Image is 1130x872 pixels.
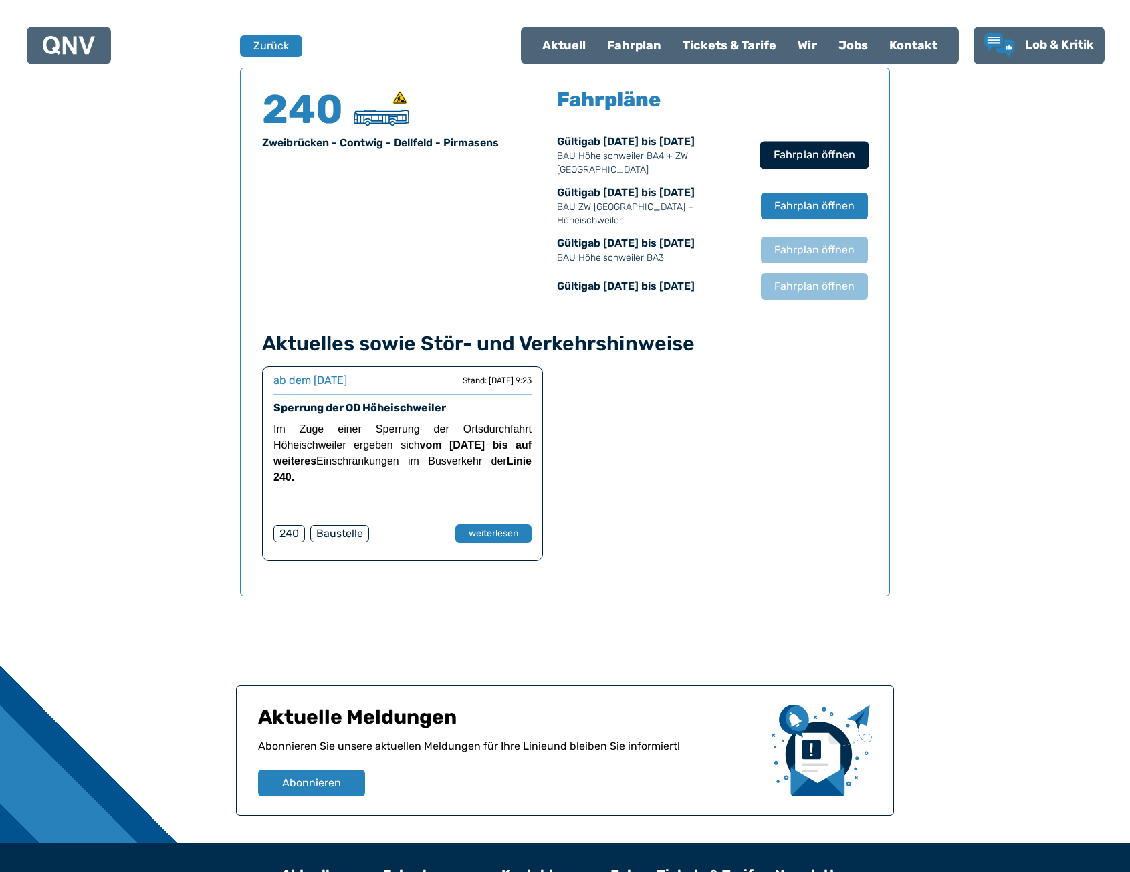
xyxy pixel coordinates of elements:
a: Sperrung der OD Höheischweiler [273,401,446,414]
span: Im Zuge einer Sperrung der Ortsdurchfahrt Höheischweiler ergeben sich Einschränkungen im Busverke... [273,423,532,483]
span: Fahrplan öffnen [774,278,855,294]
span: Fahrplan öffnen [774,198,855,214]
div: Gültig ab [DATE] bis [DATE] [557,134,748,177]
a: Kontakt [879,28,948,63]
a: Fahrplan [596,28,672,63]
a: Wir [787,28,828,63]
a: Aktuell [532,28,596,63]
h1: Aktuelle Meldungen [258,705,761,738]
button: weiterlesen [455,524,532,543]
img: Überlandbus [354,110,409,126]
div: Zweibrücken - Contwig - Dellfeld - Pirmasens [262,135,549,151]
button: Fahrplan öffnen [761,273,868,300]
div: Gültig ab [DATE] bis [DATE] [557,235,748,265]
button: Zurück [240,35,302,57]
h4: Aktuelles sowie Stör- und Verkehrshinweise [262,332,868,356]
span: Abonnieren [282,775,341,791]
strong: vom [DATE] bis auf weiteres [273,439,532,467]
span: Fahrplan öffnen [774,242,855,258]
a: QNV Logo [43,32,95,59]
img: newsletter [772,705,872,796]
button: Fahrplan öffnen [761,237,868,263]
span: Lob & Kritik [1025,37,1094,52]
span: Fahrplan öffnen [774,147,855,163]
button: Fahrplan öffnen [760,141,869,169]
img: QNV Logo [43,36,95,55]
a: Tickets & Tarife [672,28,787,63]
div: Baustelle [310,525,369,542]
a: Lob & Kritik [984,33,1094,58]
div: Gültig ab [DATE] bis [DATE] [557,185,748,227]
strong: Linie 240. [273,455,532,483]
button: Abonnieren [258,770,365,796]
h5: Fahrpläne [557,90,661,110]
div: Stand: [DATE] 9:23 [463,375,532,386]
a: Jobs [828,28,879,63]
a: Zurück [240,35,294,57]
p: BAU ZW [GEOGRAPHIC_DATA] + Höheischweiler [557,201,748,227]
div: Gültig ab [DATE] bis [DATE] [557,278,748,294]
p: BAU Höheischweiler BA4 + ZW [GEOGRAPHIC_DATA] [557,150,748,177]
p: BAU Höheischweiler BA3 [557,251,748,265]
h4: 240 [262,90,342,130]
div: ab dem [DATE] [273,372,347,389]
p: Abonnieren Sie unsere aktuellen Meldungen für Ihre Linie und bleiben Sie informiert! [258,738,761,770]
button: Fahrplan öffnen [761,193,868,219]
div: 240 [273,525,305,542]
